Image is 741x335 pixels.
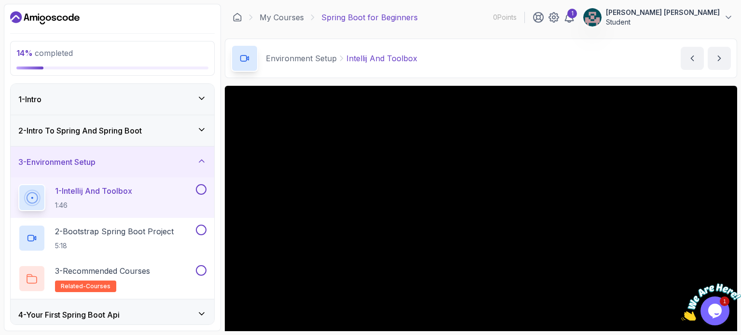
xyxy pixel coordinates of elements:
[61,282,110,290] span: related-courses
[18,225,206,252] button: 2-Bootstrap Spring Boot Project5:18
[55,265,150,277] p: 3 - Recommended Courses
[567,9,577,18] div: 1
[233,13,242,22] a: Dashboard
[10,10,80,26] a: Dashboard
[11,115,214,146] button: 2-Intro To Spring And Spring Boot
[18,125,142,136] h3: 2 - Intro To Spring And Spring Boot
[493,13,517,22] p: 0 Points
[11,147,214,177] button: 3-Environment Setup
[18,265,206,292] button: 3-Recommended Coursesrelated-courses
[16,48,33,58] span: 14 %
[18,309,120,321] h3: 4 - Your First Spring Boot Api
[11,84,214,115] button: 1-Intro
[18,94,41,105] h3: 1 - Intro
[18,156,96,168] h3: 3 - Environment Setup
[260,12,304,23] a: My Courses
[583,8,602,27] img: user profile image
[16,48,73,58] span: completed
[55,241,174,251] p: 5:18
[708,47,731,70] button: next content
[55,185,132,197] p: 1 - Intellij And Toolbox
[346,53,417,64] p: Intellij And Toolbox
[55,201,132,210] p: 1:46
[606,17,720,27] p: Student
[681,47,704,70] button: previous content
[18,184,206,211] button: 1-Intellij And Toolbox1:46
[11,299,214,330] button: 4-Your First Spring Boot Api
[321,12,418,23] p: Spring Boot for Beginners
[606,8,720,17] p: [PERSON_NAME] [PERSON_NAME]
[266,53,337,64] p: Environment Setup
[681,275,741,321] iframe: chat widget
[563,12,575,23] a: 1
[583,8,733,27] button: user profile image[PERSON_NAME] [PERSON_NAME]Student
[55,226,174,237] p: 2 - Bootstrap Spring Boot Project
